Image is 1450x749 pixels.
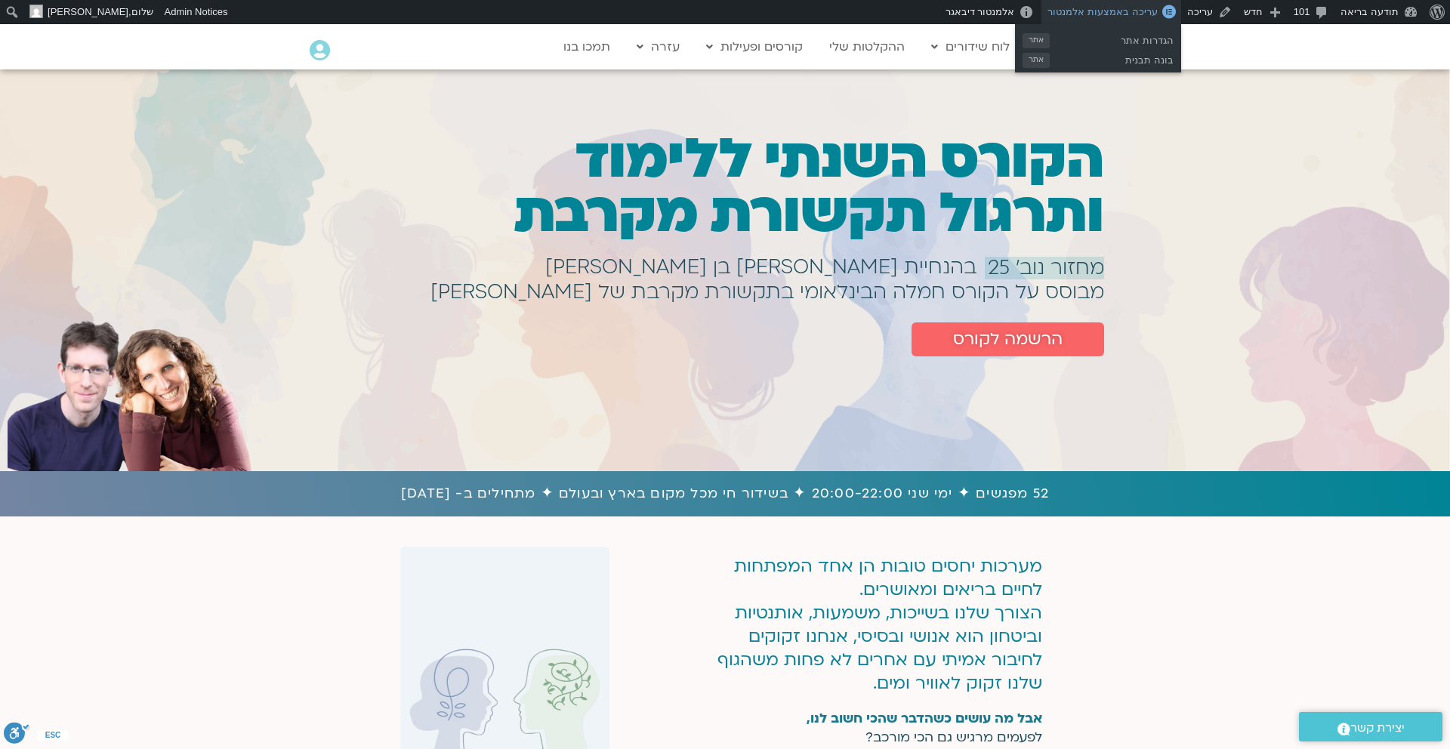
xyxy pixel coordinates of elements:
[807,710,1042,727] strong: אבל מה עושים כשהדבר שהכי חשוב לנו,
[556,32,618,61] a: תמכו בנו
[48,6,128,17] span: [PERSON_NAME]
[1023,53,1050,68] span: אתר
[822,32,912,61] a: ההקלטות שלי
[430,289,1104,295] h1: מבוסס על הקורס חמלה הבינלאומי בתקשורת מקרבת של [PERSON_NAME]
[1015,48,1181,68] a: בונה תבניתאתר
[1047,6,1157,17] span: עריכה באמצעות אלמנטור
[8,482,1442,505] h1: 52 מפגשים ✦ ימי שני 20:00-22:00 ✦ בשידור חי מכל מקום בארץ ובעולם ✦ מתחילים ב- [DATE]
[953,330,1063,349] span: הרשמה לקורס
[1015,29,1181,48] a: הגדרות אתראתר
[1350,718,1405,738] span: יצירת קשר
[384,132,1104,241] h1: הקורס השנתי ללימוד ותרגול תקשורת מקרבת
[985,257,1104,279] a: מחזור נוב׳ 25
[629,32,687,61] a: עזרה
[545,264,976,270] h1: בהנחיית [PERSON_NAME] בן [PERSON_NAME]
[1050,48,1174,68] span: בונה תבנית
[988,257,1104,279] span: מחזור נוב׳ 25
[1050,29,1174,48] span: הגדרות אתר
[712,554,1042,695] p: מערכות יחסים טובות הן אחד המפתחות לחיים בריאים ומאושרים. הצורך שלנו בשייכות, משמעות, אותנטיות ובי...
[1023,33,1050,48] span: אתר
[912,322,1104,356] a: הרשמה לקורס
[699,32,810,61] a: קורסים ופעילות
[924,32,1017,61] a: לוח שידורים
[1299,712,1442,741] a: יצירת קשר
